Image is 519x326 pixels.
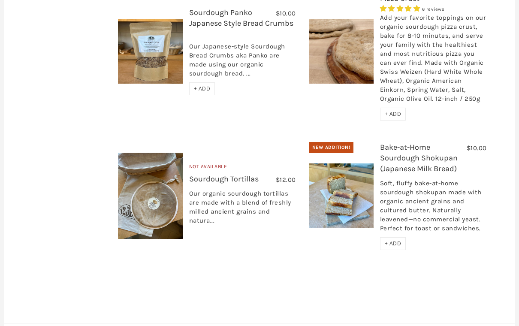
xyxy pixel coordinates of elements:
[380,179,487,238] div: Soft, fluffy bake-at-home sourdough shokupan made with organic ancient grains and cultured butter...
[385,240,401,248] span: + ADD
[309,19,374,84] img: Organic Sourdough Pizza Crust
[118,153,183,239] img: Sourdough Tortillas
[422,7,445,12] span: 6 reviews
[380,108,406,121] div: + ADD
[380,143,458,174] a: Bake-at-Home Sourdough Shokupan (Japanese Milk Bread)
[380,238,406,251] div: + ADD
[189,163,296,175] div: Not Available
[276,10,296,18] span: $10.00
[189,190,296,230] div: Our organic sourdough tortillas are made with a blend of freshly milled ancient grains and natura...
[189,83,215,96] div: + ADD
[194,85,211,93] span: + ADD
[189,33,296,83] div: Our Japanese-style Sourdough Bread Crumbs aka Panko are made using our organic sourdough bread. ...
[385,111,401,118] span: + ADD
[467,145,487,152] span: $10.00
[309,142,354,154] div: New Addition!
[309,164,374,229] img: Bake-at-Home Sourdough Shokupan (Japanese Milk Bread)
[276,176,296,184] span: $12.00
[380,5,422,13] span: 4.83 stars
[380,14,487,108] div: Add your favorite toppings on our organic sourdough pizza crust, bake for 8-10 minutes, and serve...
[189,175,259,184] a: Sourdough Tortillas
[189,8,293,28] a: Sourdough Panko Japanese Style Bread Crumbs
[118,19,183,84] img: Sourdough Panko Japanese Style Bread Crumbs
